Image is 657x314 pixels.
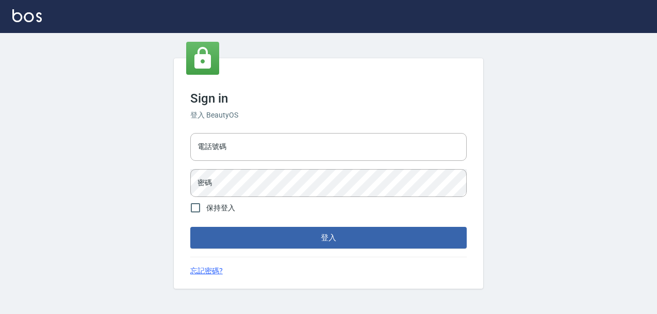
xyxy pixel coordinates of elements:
[190,110,467,121] h6: 登入 BeautyOS
[12,9,42,22] img: Logo
[190,266,223,276] a: 忘記密碼?
[206,203,235,213] span: 保持登入
[190,227,467,249] button: 登入
[190,91,467,106] h3: Sign in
